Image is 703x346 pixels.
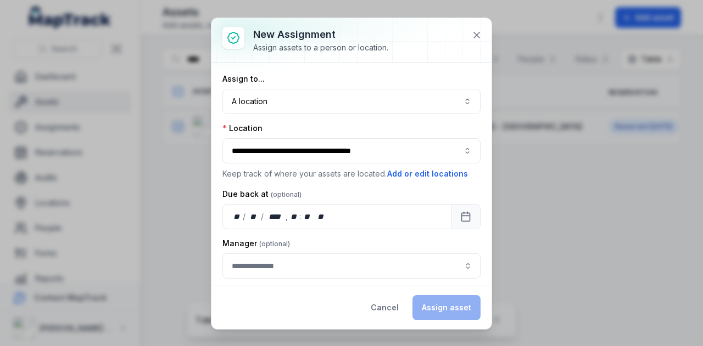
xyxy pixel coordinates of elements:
h3: New assignment [253,27,388,42]
label: Location [222,123,263,134]
div: / [243,211,247,222]
div: minute, [302,211,313,222]
button: Add or edit locations [387,168,468,180]
div: hour, [289,211,300,222]
p: Keep track of where your assets are located. [222,168,481,180]
label: Assign to... [222,73,265,84]
div: / [261,211,265,222]
label: Due back at [222,189,302,200]
button: A location [222,89,481,114]
div: year, [265,211,285,222]
label: Manager [222,238,290,249]
div: day, [232,211,243,222]
div: , [286,211,289,222]
button: Calendar [451,204,481,229]
div: Assign assets to a person or location. [253,42,388,53]
div: month, [247,211,261,222]
input: assignment-add:cf[907ad3fd-eed4-49d8-ad84-d22efbadc5a5]-label [222,253,481,279]
button: Cancel [361,295,408,320]
div: am/pm, [315,211,327,222]
div: : [299,211,302,222]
